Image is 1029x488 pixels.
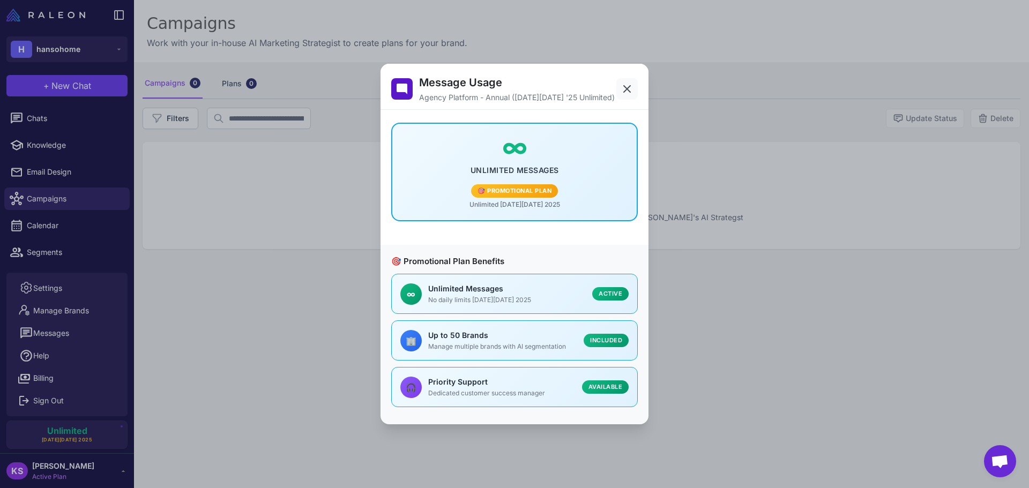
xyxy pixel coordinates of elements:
div: Available [582,380,629,394]
span: 🎯 PROMOTIONAL PLAN [471,184,558,198]
div: Up to 50 Brands [428,329,577,341]
div: Included [584,334,629,347]
div: Open chat [984,445,1016,477]
h3: 🎯 Promotional Plan Benefits [391,256,638,268]
span: Unlimited Messages [471,164,559,176]
div: 🏢 [400,330,422,351]
div: Active [592,287,629,301]
div: Manage multiple brands with AI segmentation [428,342,577,351]
div: ∞ [400,283,422,305]
div: Unlimited Messages [428,283,586,294]
span: ∞ [502,134,527,160]
h2: Message Usage [419,74,615,91]
div: No daily limits [DATE][DATE] 2025 [428,295,586,305]
p: Agency Platform - Annual ([DATE][DATE] '25 Unlimited) [419,92,615,103]
div: Priority Support [428,376,576,387]
div: 🎧 [400,377,422,398]
span: Unlimited [DATE][DATE] 2025 [469,200,560,209]
div: Dedicated customer success manager [428,388,576,398]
